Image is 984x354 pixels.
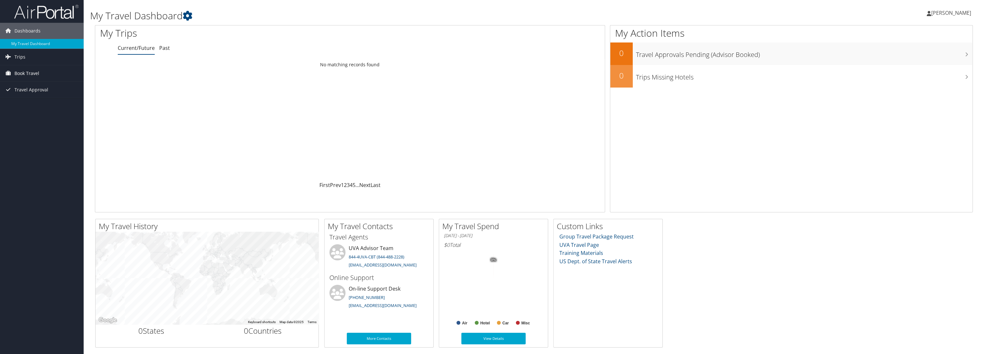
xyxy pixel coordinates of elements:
a: [EMAIL_ADDRESS][DOMAIN_NAME] [349,262,417,268]
a: Last [371,182,381,189]
h1: My Travel Dashboard [90,9,682,23]
h2: My Travel History [99,221,318,232]
span: [PERSON_NAME] [931,9,971,16]
span: 0 [244,325,248,336]
span: 0 [138,325,143,336]
text: Car [502,321,509,325]
a: US Dept. of State Travel Alerts [559,258,632,265]
li: UVA Advisor Team [326,244,432,271]
a: 5 [353,182,355,189]
text: Hotel [480,321,490,325]
a: First [319,182,330,189]
img: Google [97,316,118,324]
a: Open this area in Google Maps (opens a new window) [97,316,118,324]
h2: My Travel Spend [442,221,548,232]
a: 0Travel Approvals Pending (Advisor Booked) [610,42,972,65]
span: Dashboards [14,23,41,39]
h2: 0 [610,70,633,81]
td: No matching records found [95,59,605,70]
a: More Contacts [347,333,411,344]
a: 2 [344,182,347,189]
tspan: 0% [491,258,496,262]
img: airportal-logo.png [14,4,78,19]
h2: Countries [212,325,314,336]
h3: Travel Approvals Pending (Advisor Booked) [636,47,972,59]
a: Past [159,44,170,51]
span: Map data ©2025 [280,320,304,324]
a: Terms (opens in new tab) [308,320,317,324]
a: 1 [341,182,344,189]
a: 4 [350,182,353,189]
h3: Travel Agents [329,233,428,242]
a: Group Travel Package Request [559,233,634,240]
a: Current/Future [118,44,155,51]
h1: My Trips [100,26,388,40]
h3: Online Support [329,273,428,282]
a: [PHONE_NUMBER] [349,294,385,300]
h2: 0 [610,48,633,59]
span: Trips [14,49,25,65]
a: [EMAIL_ADDRESS][DOMAIN_NAME] [349,303,417,308]
li: On-line Support Desk [326,285,432,311]
a: View Details [461,333,526,344]
text: Air [462,321,467,325]
h2: My Travel Contacts [328,221,433,232]
span: Travel Approval [14,82,48,98]
span: … [355,182,359,189]
a: [PERSON_NAME] [927,3,978,23]
a: 3 [347,182,350,189]
h1: My Action Items [610,26,972,40]
a: Prev [330,182,341,189]
a: Next [359,182,371,189]
a: 0Trips Missing Hotels [610,65,972,88]
h3: Trips Missing Hotels [636,70,972,82]
h2: States [100,325,202,336]
a: UVA Travel Page [559,241,599,248]
span: $0 [444,241,450,248]
h6: Total [444,241,543,248]
text: Misc [521,321,530,325]
h2: Custom Links [557,221,662,232]
button: Keyboard shortcuts [248,320,276,324]
a: Training Materials [559,249,603,256]
a: 844-4UVA-CBT (844-488-2228) [349,254,404,260]
h6: [DATE] - [DATE] [444,233,543,239]
span: Book Travel [14,65,39,81]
